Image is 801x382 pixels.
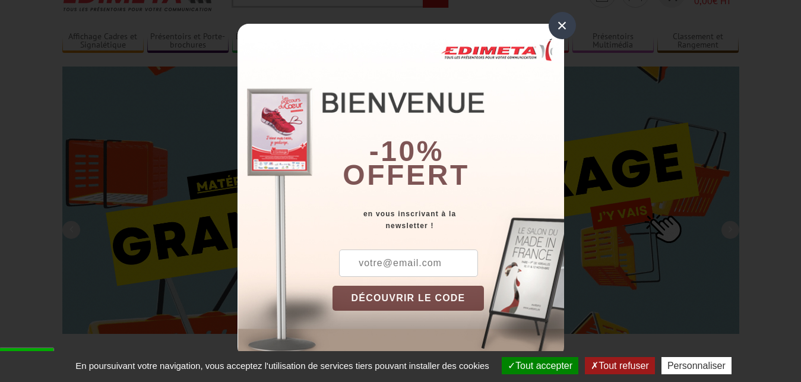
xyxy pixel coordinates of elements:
button: Tout accepter [502,357,578,374]
span: En poursuivant votre navigation, vous acceptez l'utilisation de services tiers pouvant installer ... [69,361,495,371]
div: en vous inscrivant à la newsletter ! [333,208,564,232]
button: DÉCOUVRIR LE CODE [333,286,485,311]
button: Tout refuser [585,357,654,374]
font: offert [343,159,470,191]
b: -10% [369,135,444,167]
input: votre@email.com [339,250,478,277]
button: Personnaliser (fenêtre modale) [661,357,732,374]
div: × [549,12,576,39]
